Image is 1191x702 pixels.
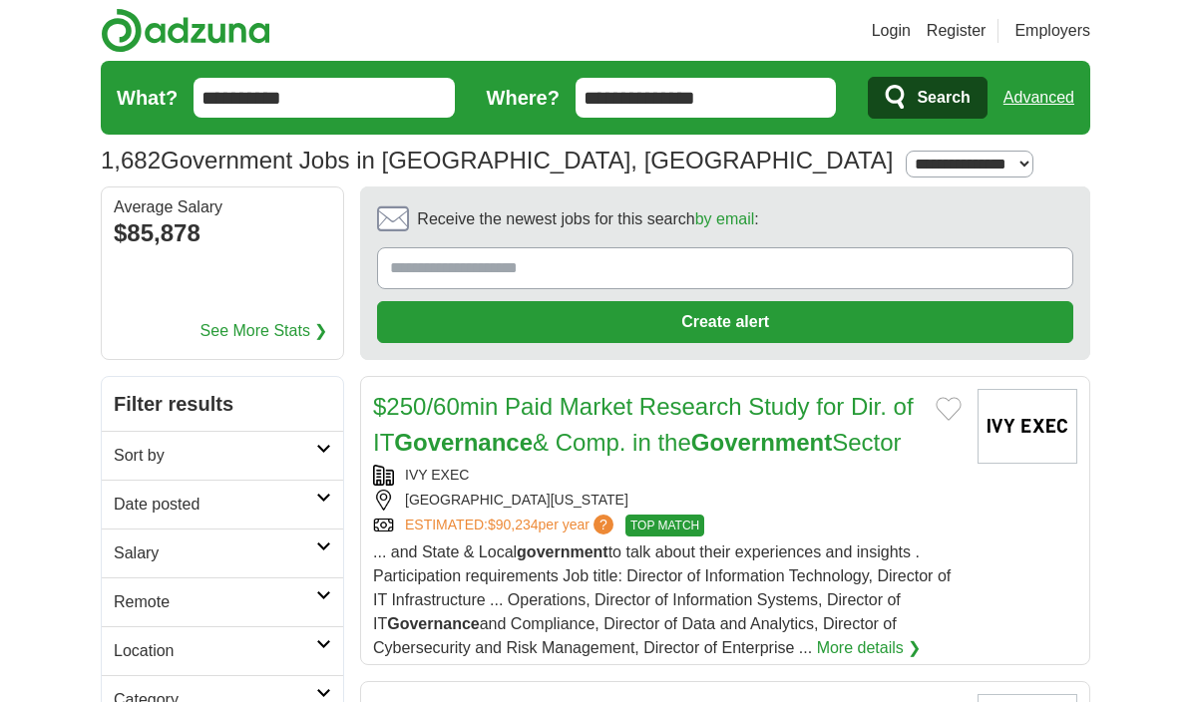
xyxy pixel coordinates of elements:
[594,515,613,534] span: ?
[927,19,987,43] a: Register
[625,515,704,536] span: TOP MATCH
[517,543,608,560] strong: government
[488,517,539,532] span: $90,234
[102,377,343,431] h2: Filter results
[1014,19,1090,43] a: Employers
[114,590,316,614] h2: Remote
[817,636,922,660] a: More details ❯
[117,83,178,113] label: What?
[102,626,343,675] a: Location
[101,147,893,174] h1: Government Jobs in [GEOGRAPHIC_DATA], [GEOGRAPHIC_DATA]
[387,615,479,632] strong: Governance
[978,389,1077,464] img: Ivy Exec logo
[102,480,343,528] a: Date posted
[200,319,328,343] a: See More Stats ❯
[405,467,469,483] a: IVY EXEC
[868,77,987,119] button: Search
[377,301,1073,343] button: Create alert
[691,429,832,456] strong: Government
[373,393,914,456] a: $250/60min Paid Market Research Study for Dir. of ITGovernance& Comp. in theGovernmentSector
[102,577,343,626] a: Remote
[936,397,962,421] button: Add to favorite jobs
[101,8,270,53] img: Adzuna logo
[102,528,343,577] a: Salary
[917,78,970,118] span: Search
[394,429,533,456] strong: Governance
[114,215,331,251] div: $85,878
[101,143,161,178] span: 1,682
[373,490,962,511] div: [GEOGRAPHIC_DATA][US_STATE]
[487,83,560,113] label: Where?
[872,19,911,43] a: Login
[1003,78,1074,118] a: Advanced
[405,515,617,536] a: ESTIMATED:$90,234per year?
[114,444,316,468] h2: Sort by
[373,543,951,656] span: ... and State & Local to talk about their experiences and insights . Participation requirements J...
[417,207,758,231] span: Receive the newest jobs for this search :
[114,639,316,663] h2: Location
[102,431,343,480] a: Sort by
[114,493,316,517] h2: Date posted
[114,541,316,565] h2: Salary
[695,210,755,227] a: by email
[114,199,331,215] div: Average Salary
